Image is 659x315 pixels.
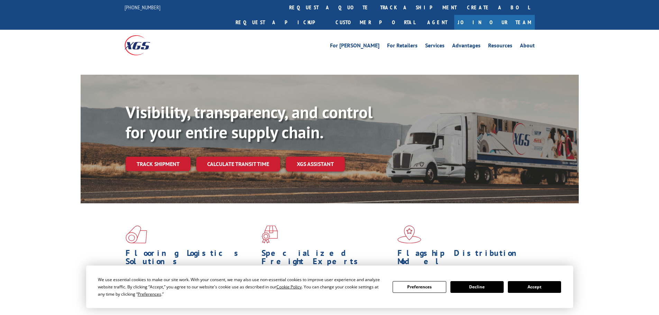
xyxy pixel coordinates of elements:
[452,43,480,50] a: Advantages
[397,249,528,269] h1: Flagship Distribution Model
[196,157,280,172] a: Calculate transit time
[86,266,573,308] div: Cookie Consent Prompt
[262,225,278,243] img: xgs-icon-focused-on-flooring-red
[276,284,302,290] span: Cookie Policy
[138,291,161,297] span: Preferences
[262,249,392,269] h1: Specialized Freight Experts
[330,15,420,30] a: Customer Portal
[98,276,384,298] div: We use essential cookies to make our site work. With your consent, we may also use non-essential ...
[330,43,379,50] a: For [PERSON_NAME]
[387,43,418,50] a: For Retailers
[393,281,446,293] button: Preferences
[125,4,161,11] a: [PHONE_NUMBER]
[126,225,147,243] img: xgs-icon-total-supply-chain-intelligence-red
[126,249,256,269] h1: Flooring Logistics Solutions
[126,157,191,171] a: Track shipment
[230,15,330,30] a: Request a pickup
[286,157,345,172] a: XGS ASSISTANT
[520,43,535,50] a: About
[450,281,504,293] button: Decline
[488,43,512,50] a: Resources
[454,15,535,30] a: Join Our Team
[508,281,561,293] button: Accept
[126,101,373,143] b: Visibility, transparency, and control for your entire supply chain.
[420,15,454,30] a: Agent
[425,43,445,50] a: Services
[397,225,421,243] img: xgs-icon-flagship-distribution-model-red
